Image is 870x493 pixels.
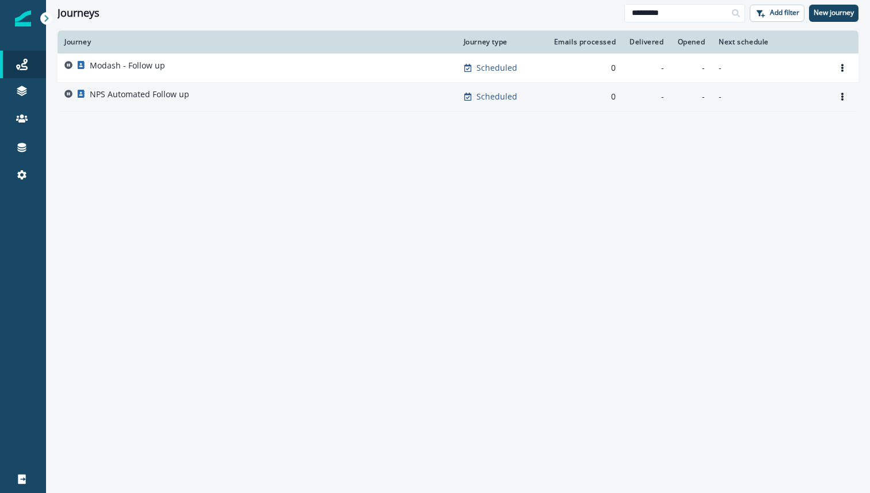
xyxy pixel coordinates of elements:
[476,91,517,102] p: Scheduled
[629,37,663,47] div: Delivered
[550,37,616,47] div: Emails processed
[64,37,450,47] div: Journey
[809,5,858,22] button: New journey
[550,62,616,74] div: 0
[719,62,819,74] p: -
[58,7,100,20] h1: Journeys
[678,37,705,47] div: Opened
[833,88,852,105] button: Options
[750,5,804,22] button: Add filter
[15,10,31,26] img: Inflection
[678,91,705,102] div: -
[58,53,858,82] a: Modash - Follow upScheduled0---Options
[770,9,799,17] p: Add filter
[464,37,536,47] div: Journey type
[476,62,517,74] p: Scheduled
[90,60,165,71] p: Modash - Follow up
[719,91,819,102] p: -
[90,89,189,100] p: NPS Automated Follow up
[629,91,663,102] div: -
[58,82,858,111] a: NPS Automated Follow upScheduled0---Options
[814,9,854,17] p: New journey
[629,62,663,74] div: -
[719,37,819,47] div: Next schedule
[550,91,616,102] div: 0
[833,59,852,77] button: Options
[678,62,705,74] div: -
